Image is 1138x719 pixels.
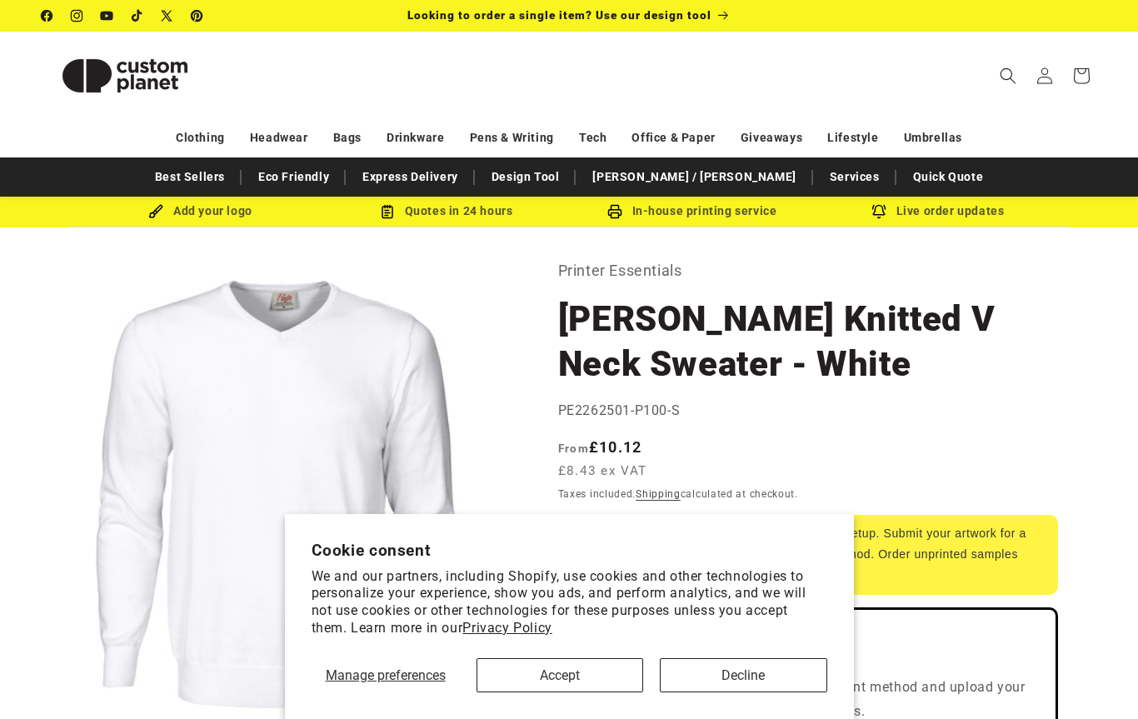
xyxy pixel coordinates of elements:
a: Services [821,162,888,192]
div: Quotes in 24 hours [323,201,569,222]
span: £8.43 ex VAT [558,462,647,481]
a: Clothing [176,123,225,152]
a: Headwear [250,123,308,152]
a: Lifestyle [827,123,878,152]
a: Bags [333,123,362,152]
span: From [558,442,589,455]
p: We and our partners, including Shopify, use cookies and other technologies to personalize your ex... [312,568,827,637]
a: Umbrellas [904,123,962,152]
span: Looking to order a single item? Use our design tool [407,8,711,22]
a: Shipping [636,488,681,500]
h1: [PERSON_NAME] Knitted V Neck Sweater - White [558,297,1058,387]
div: In-house printing service [569,201,815,222]
div: Live order updates [815,201,1061,222]
a: Express Delivery [354,162,467,192]
div: Taxes included. calculated at checkout. [558,486,1058,502]
a: Quick Quote [905,162,992,192]
span: Manage preferences [326,667,446,683]
a: Eco Friendly [250,162,337,192]
button: Decline [660,658,826,692]
img: Custom Planet [42,38,208,113]
a: Custom Planet [36,32,215,119]
a: Design Tool [483,162,568,192]
p: Printer Essentials [558,257,1058,284]
img: Order updates [871,204,886,219]
button: Accept [477,658,643,692]
a: Office & Paper [631,123,715,152]
img: Brush Icon [148,204,163,219]
div: Add your logo [77,201,323,222]
a: Giveaways [741,123,802,152]
summary: Search [990,57,1026,94]
a: Privacy Policy [462,620,552,636]
span: PE2262501-P100-S [558,402,681,418]
a: Drinkware [387,123,444,152]
a: [PERSON_NAME] / [PERSON_NAME] [584,162,804,192]
button: Manage preferences [312,658,460,692]
img: Order Updates Icon [380,204,395,219]
a: Tech [579,123,606,152]
h2: Cookie consent [312,541,827,560]
a: Pens & Writing [470,123,554,152]
strong: £10.12 [558,438,642,456]
img: In-house printing [607,204,622,219]
a: Best Sellers [147,162,233,192]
